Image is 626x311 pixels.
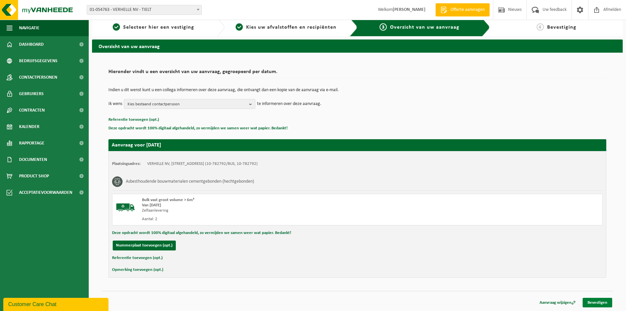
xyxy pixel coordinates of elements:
span: 1 [113,23,120,31]
span: Selecteer hier een vestiging [123,25,194,30]
span: Acceptatievoorwaarden [19,184,72,201]
button: Deze opdracht wordt 100% digitaal afgehandeld, zo vermijden we samen weer wat papier. Bedankt! [108,124,288,133]
strong: [PERSON_NAME] [393,7,426,12]
span: Kies bestaand contactpersoon [128,99,246,109]
strong: Aanvraag voor [DATE] [112,143,161,148]
strong: Plaatsingsadres: [112,162,141,166]
span: Kalender [19,118,39,135]
span: Kies uw afvalstoffen en recipiënten [246,25,336,30]
span: Product Shop [19,168,49,184]
span: Offerte aanvragen [449,7,486,13]
a: 1Selecteer hier een vestiging [95,23,212,31]
button: Deze opdracht wordt 100% digitaal afgehandeld, zo vermijden we samen weer wat papier. Bedankt! [112,229,291,237]
span: 01-054763 - VERHELLE NV - TIELT [87,5,202,15]
img: BL-SO-LV.png [116,197,135,217]
button: Kies bestaand contactpersoon [124,99,255,109]
span: Contracten [19,102,45,118]
span: Overzicht van uw aanvraag [390,25,459,30]
span: Dashboard [19,36,44,53]
strong: Van [DATE] [142,203,161,207]
span: Gebruikers [19,86,44,102]
a: 2Kies uw afvalstoffen en recipiënten [228,23,344,31]
div: Aantal: 2 [142,217,384,222]
a: Bevestigen [583,298,612,307]
span: 01-054763 - VERHELLE NV - TIELT [87,5,201,14]
span: 2 [236,23,243,31]
a: Offerte aanvragen [435,3,490,16]
button: Opmerking toevoegen (opt.) [112,266,163,274]
span: Documenten [19,151,47,168]
span: Bulk vast groot volume > 6m³ [142,198,194,202]
span: Bedrijfsgegevens [19,53,58,69]
h3: Asbesthoudende bouwmaterialen cementgebonden (hechtgebonden) [126,176,254,187]
span: 4 [537,23,544,31]
button: Referentie toevoegen (opt.) [108,116,159,124]
div: Zelfaanlevering [142,208,384,213]
button: Nummerplaat toevoegen (opt.) [113,241,176,250]
h2: Overzicht van uw aanvraag [92,39,623,52]
span: Contactpersonen [19,69,57,86]
p: Indien u dit wenst kunt u een collega informeren over deze aanvraag, die ontvangt dan een kopie v... [108,88,606,92]
p: Ik wens [108,99,122,109]
iframe: chat widget [3,297,110,311]
a: Aanvraag wijzigen [535,298,581,307]
h2: Hieronder vindt u een overzicht van uw aanvraag, gegroepeerd per datum. [108,69,606,78]
button: Referentie toevoegen (opt.) [112,254,163,262]
span: Navigatie [19,20,39,36]
span: 3 [380,23,387,31]
span: Rapportage [19,135,44,151]
td: VERHELLE NV, [STREET_ADDRESS] (10-782792/BUS, 10-782792) [147,161,258,167]
p: te informeren over deze aanvraag. [257,99,321,109]
span: Bevestiging [547,25,576,30]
